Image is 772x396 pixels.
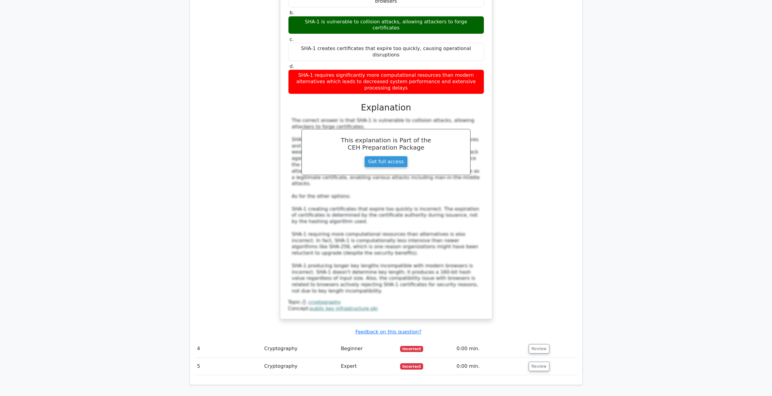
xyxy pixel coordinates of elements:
td: 5 [195,358,262,375]
div: SHA-1 creates certificates that expire too quickly, causing operational disruptions [288,43,484,61]
div: SHA-1 requires significantly more computational resources than modern alternatives which leads to... [288,69,484,94]
td: Cryptography [262,358,339,375]
span: Incorrect [400,363,423,369]
td: 4 [195,340,262,357]
div: Topic: [288,299,484,306]
div: The correct answer is that SHA-1 is vulnerable to collision attacks, allowing attackers to forge ... [292,117,480,294]
td: 0:00 min. [454,340,526,357]
button: Review [529,344,549,354]
div: SHA-1 is vulnerable to collision attacks, allowing attackers to forge certificates [288,16,484,34]
td: Cryptography [262,340,339,357]
div: Concept: [288,306,484,312]
a: public key infrastructure pki [310,306,378,311]
a: Get full access [364,156,408,168]
span: b. [290,10,294,15]
a: Feedback on this question? [355,329,421,335]
span: c. [290,36,294,42]
a: cryptography [308,299,341,305]
h3: Explanation [292,103,480,113]
td: Beginner [339,340,398,357]
span: Incorrect [400,346,423,352]
span: d. [290,63,294,69]
td: 0:00 min. [454,358,526,375]
td: Expert [339,358,398,375]
button: Review [529,362,549,371]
